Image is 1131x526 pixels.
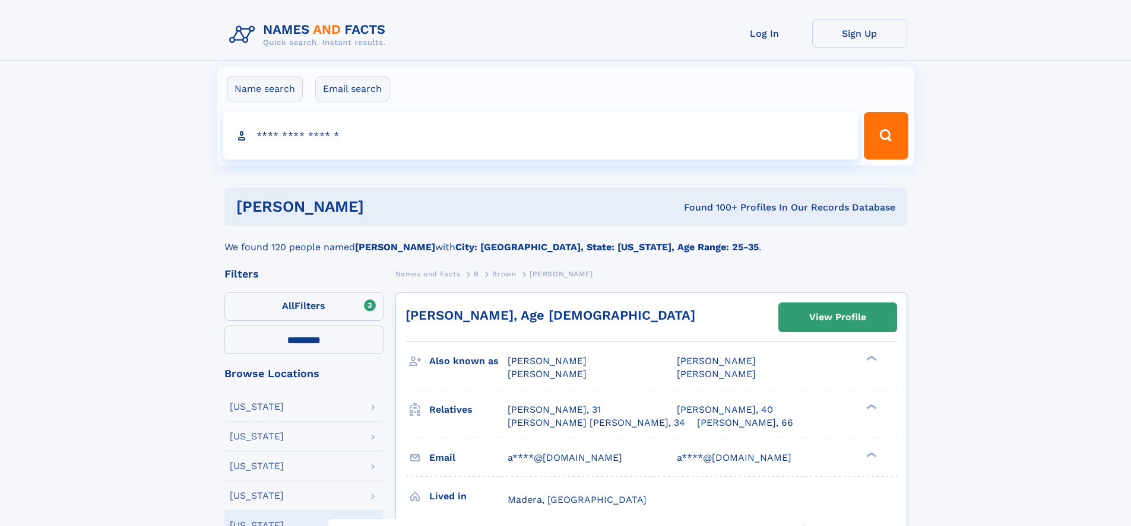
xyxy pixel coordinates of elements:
[508,355,587,366] span: [PERSON_NAME]
[677,368,756,380] span: [PERSON_NAME]
[508,368,587,380] span: [PERSON_NAME]
[230,432,284,441] div: [US_STATE]
[474,270,479,278] span: B
[812,19,907,48] a: Sign Up
[508,494,647,505] span: Madera, [GEOGRAPHIC_DATA]
[864,112,908,160] button: Search Button
[429,351,508,371] h3: Also known as
[230,491,284,501] div: [US_STATE]
[492,270,516,278] span: Brown
[315,76,389,101] label: Email search
[282,300,294,311] span: All
[508,416,685,429] a: [PERSON_NAME] [PERSON_NAME], 34
[455,241,759,253] b: City: [GEOGRAPHIC_DATA], State: [US_STATE], Age Range: 25-35
[395,266,461,281] a: Names and Facts
[677,403,773,416] a: [PERSON_NAME], 40
[227,76,303,101] label: Name search
[697,416,793,429] a: [PERSON_NAME], 66
[429,400,508,420] h3: Relatives
[429,448,508,468] h3: Email
[779,303,896,331] a: View Profile
[355,241,435,253] b: [PERSON_NAME]
[429,486,508,506] h3: Lived in
[677,355,756,366] span: [PERSON_NAME]
[224,269,384,279] div: Filters
[863,355,877,362] div: ❯
[863,403,877,410] div: ❯
[236,199,524,214] h1: [PERSON_NAME]
[230,402,284,412] div: [US_STATE]
[224,19,395,51] img: Logo Names and Facts
[863,451,877,458] div: ❯
[405,308,695,323] a: [PERSON_NAME], Age [DEMOGRAPHIC_DATA]
[230,461,284,471] div: [US_STATE]
[224,226,907,254] div: We found 120 people named with .
[524,201,895,214] div: Found 100+ Profiles In Our Records Database
[809,304,866,331] div: View Profile
[224,368,384,379] div: Browse Locations
[474,266,479,281] a: B
[530,270,593,278] span: [PERSON_NAME]
[224,292,384,321] label: Filters
[508,403,601,416] a: [PERSON_NAME], 31
[717,19,812,48] a: Log In
[492,266,516,281] a: Brown
[223,112,859,160] input: search input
